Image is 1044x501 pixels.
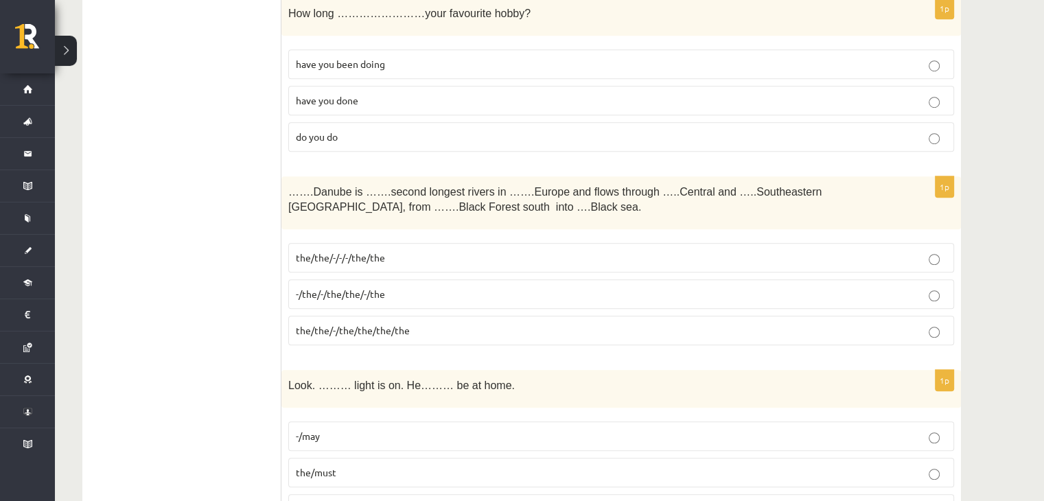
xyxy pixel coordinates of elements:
input: have you been doing [929,60,940,71]
input: the/the/-/-/-/the/the [929,254,940,265]
input: -/the/-/the/the/-/the [929,290,940,301]
span: the/the/-/-/-/the/the [296,251,385,264]
span: have you been doing [296,58,385,70]
p: 1p [935,369,954,391]
a: Rīgas 1. Tālmācības vidusskola [15,24,55,58]
span: -/the/-/the/the/-/the [296,288,385,300]
input: do you do [929,133,940,144]
span: do you do [296,130,338,143]
p: 1p [935,176,954,198]
span: How long ……………………your favourite hobby? [288,8,531,19]
input: the/the/-/the/the/the/the [929,327,940,338]
span: Look. ……… light is on. He……… be at home. [288,380,515,391]
span: -/may [296,430,320,442]
input: the/must [929,469,940,480]
span: the/must [296,466,336,478]
span: the/the/-/the/the/the/the [296,324,410,336]
input: have you done [929,97,940,108]
input: -/may [929,432,940,443]
span: have you done [296,94,358,106]
span: …….Danube is …….second longest rivers in …….Europe and flows through …..Central and …..Southeaste... [288,186,822,213]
